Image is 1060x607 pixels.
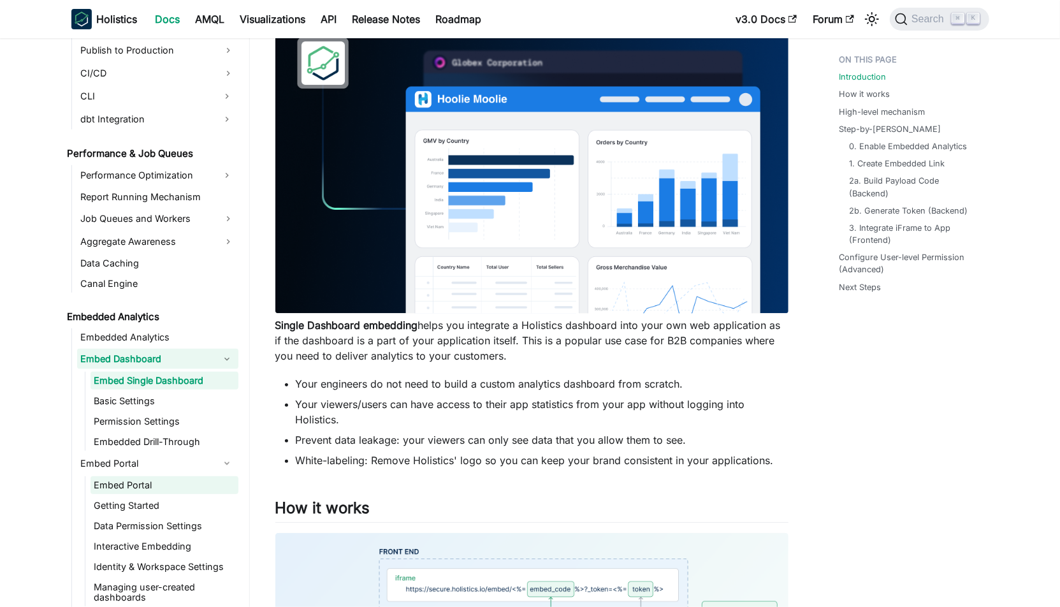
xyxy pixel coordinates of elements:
b: Holistics [97,11,138,27]
a: Getting Started [91,497,238,515]
a: Publish to Production [77,40,238,61]
a: Data Permission Settings [91,517,238,535]
a: Embedded Analytics [64,308,238,326]
img: Embedded Dashboard [275,18,788,314]
a: dbt Integration [77,109,215,129]
a: Canal Engine [77,275,238,293]
a: Embed Portal [77,453,215,474]
a: Permission Settings [91,413,238,430]
a: 1. Create Embedded Link [850,157,945,170]
kbd: K [967,13,980,24]
a: v3.0 Docs [729,9,805,29]
a: Visualizations [233,9,314,29]
li: Your viewers/users can have access to their app statistics from your app without logging into Hol... [296,397,788,427]
a: HolisticsHolistics [71,9,138,29]
a: Embed Single Dashboard [91,372,238,390]
a: CLI [77,86,215,106]
a: 2a. Build Payload Code (Backend) [850,175,977,199]
button: Expand sidebar category 'CLI' [215,86,238,106]
a: Performance & Job Queues [64,145,238,163]
a: Forum [805,9,862,29]
a: 0. Enable Embedded Analytics [850,140,968,152]
p: helps you integrate a Holistics dashboard into your own web application as if the dashboard is a ... [275,318,788,363]
button: Collapse sidebar category 'Embed Dashboard' [215,349,238,369]
strong: Single Dashboard embedding [275,319,418,332]
nav: Docs sidebar [59,38,250,607]
button: Switch between dark and light mode (currently light mode) [862,9,882,29]
button: Search (Command+K) [890,8,989,31]
a: Roadmap [428,9,490,29]
li: Your engineers do not need to build a custom analytics dashboard from scratch. [296,376,788,391]
a: Basic Settings [91,392,238,410]
a: Embed Portal [91,476,238,494]
a: 3. Integrate iFrame to App (Frontend) [850,222,977,246]
h2: How it works [275,499,788,523]
a: Identity & Workspace Settings [91,558,238,576]
a: Introduction [839,71,887,83]
a: Data Caching [77,254,238,272]
button: Expand sidebar category 'Performance Optimization' [215,165,238,186]
a: Performance Optimization [77,165,215,186]
img: Holistics [71,9,92,29]
button: Collapse sidebar category 'Embed Portal' [215,453,238,474]
a: Next Steps [839,281,882,293]
a: High-level mechanism [839,106,926,118]
kbd: ⌘ [952,13,964,24]
a: Interactive Embedding [91,538,238,555]
a: Job Queues and Workers [77,208,238,229]
a: Embedded Drill-Through [91,433,238,451]
a: Embedded Analytics [77,328,238,346]
a: How it works [839,88,890,100]
a: Configure User-level Permission (Advanced) [839,251,982,275]
a: 2b. Generate Token (Backend) [850,205,968,217]
a: API [314,9,345,29]
span: Search [908,13,952,25]
button: Expand sidebar category 'dbt Integration' [215,109,238,129]
a: Release Notes [345,9,428,29]
li: Prevent data leakage: your viewers can only see data that you allow them to see. [296,432,788,448]
a: Docs [148,9,188,29]
a: Aggregate Awareness [77,231,238,252]
a: Managing user-created dashboards [91,578,238,606]
a: AMQL [188,9,233,29]
a: Step-by-[PERSON_NAME] [839,123,941,135]
a: CI/CD [77,63,238,84]
li: White-labeling: Remove Holistics' logo so you can keep your brand consistent in your applications. [296,453,788,468]
a: Embed Dashboard [77,349,215,369]
a: Report Running Mechanism [77,188,238,206]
